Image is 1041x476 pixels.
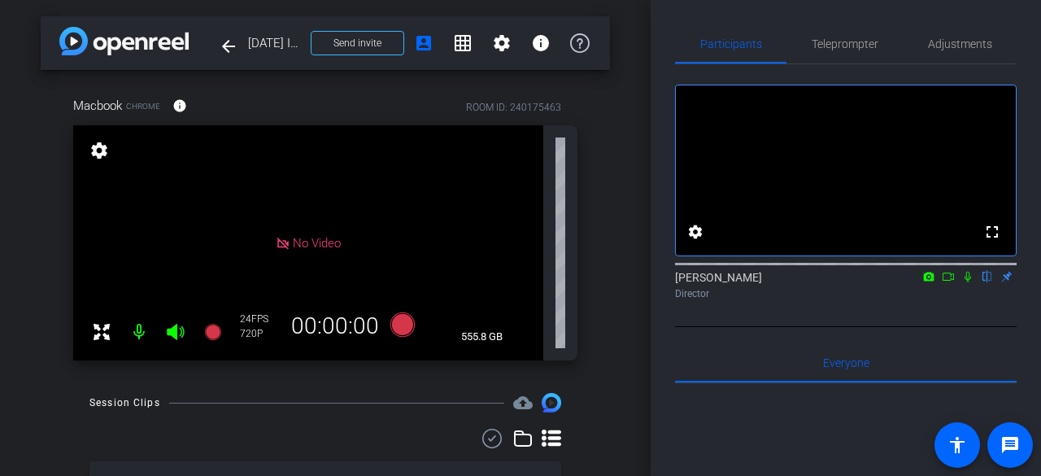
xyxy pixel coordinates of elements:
[219,37,238,56] mat-icon: arrow_back
[812,38,878,50] span: Teleprompter
[686,222,705,242] mat-icon: settings
[281,312,390,340] div: 00:00:00
[982,222,1002,242] mat-icon: fullscreen
[414,33,433,53] mat-icon: account_box
[240,312,281,325] div: 24
[513,393,533,413] mat-icon: cloud_upload
[513,393,533,413] span: Destinations for your clips
[542,393,561,413] img: Session clips
[700,38,762,50] span: Participants
[251,313,268,325] span: FPS
[453,33,473,53] mat-icon: grid_on
[59,27,189,55] img: app-logo
[333,37,381,50] span: Send invite
[311,31,404,55] button: Send invite
[947,435,967,455] mat-icon: accessibility
[293,235,341,250] span: No Video
[88,141,111,160] mat-icon: settings
[89,395,160,411] div: Session Clips
[248,27,301,59] span: [DATE] IRG Panel
[928,38,992,50] span: Adjustments
[675,286,1017,301] div: Director
[466,100,561,115] div: ROOM ID: 240175463
[531,33,551,53] mat-icon: info
[492,33,512,53] mat-icon: settings
[978,269,997,283] mat-icon: flip
[240,327,281,340] div: 720P
[823,357,869,369] span: Everyone
[1000,435,1020,455] mat-icon: message
[73,97,122,115] span: Macbook
[675,269,1017,301] div: [PERSON_NAME]
[126,100,160,112] span: Chrome
[172,98,187,113] mat-icon: info
[455,327,508,347] span: 555.8 GB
